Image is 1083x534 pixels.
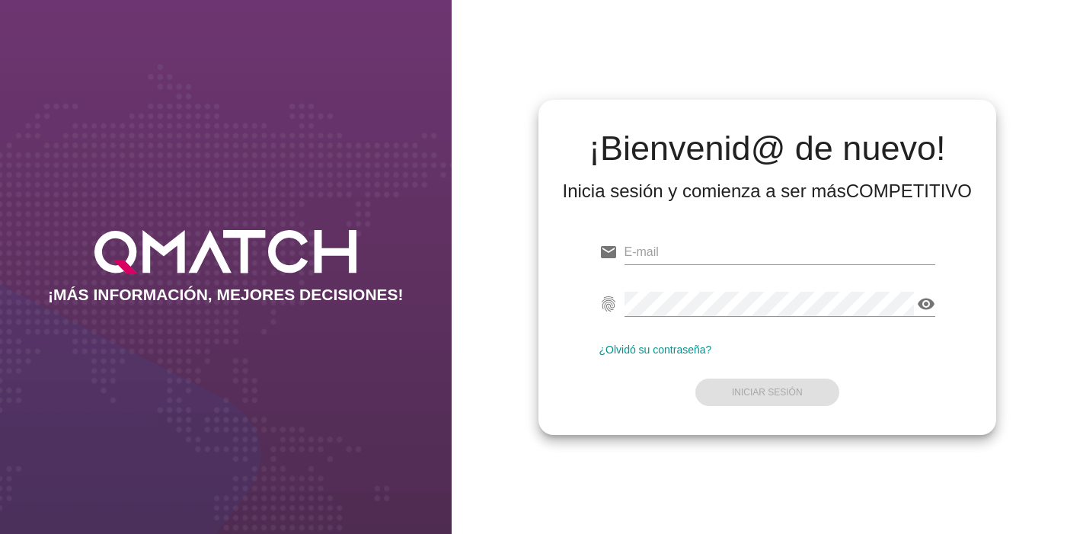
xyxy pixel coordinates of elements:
a: ¿Olvidó su contraseña? [599,344,712,356]
div: Inicia sesión y comienza a ser más [563,179,973,203]
input: E-mail [625,240,936,264]
h2: ¡Bienvenid@ de nuevo! [563,130,973,167]
i: email [599,243,618,261]
strong: COMPETITIVO [846,181,972,201]
i: fingerprint [599,295,618,313]
h2: ¡MÁS INFORMACIÓN, MEJORES DECISIONES! [48,286,404,304]
i: visibility [917,295,935,313]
